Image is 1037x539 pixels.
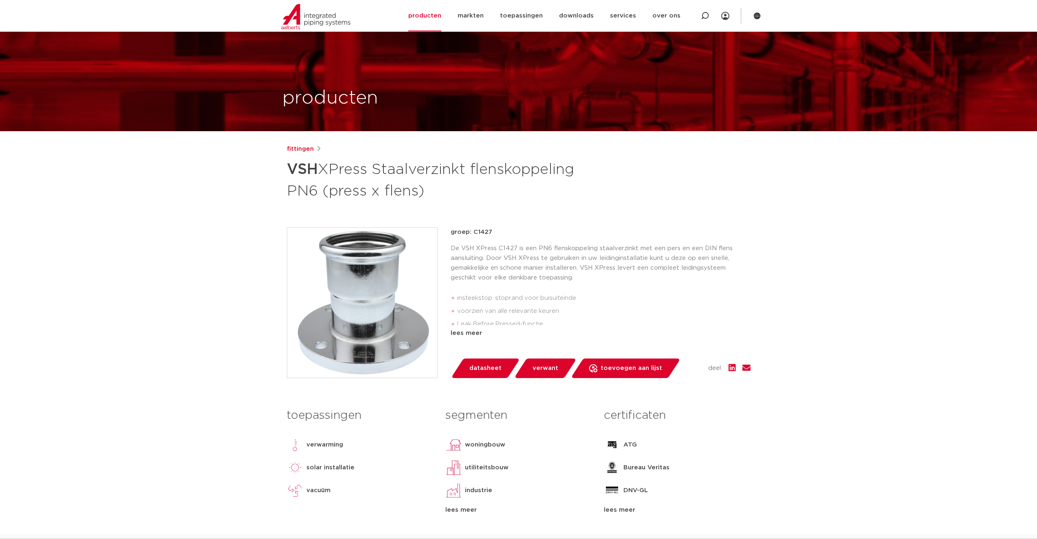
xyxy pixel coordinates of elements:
[445,505,592,515] div: lees meer
[287,437,303,453] img: verwarming
[623,486,648,495] p: DNV-GL
[287,162,318,177] strong: VSH
[287,157,593,201] h1: XPress Staalverzinkt flenskoppeling PN6 (press x flens)
[445,460,462,476] img: utiliteitsbouw
[457,318,751,331] li: Leak Before Pressed-functie
[623,463,669,473] p: Bureau Veritas
[469,362,502,375] span: datasheet
[287,144,314,154] a: fittingen
[623,440,637,450] p: ATG
[451,359,520,378] a: datasheet
[457,305,751,318] li: voorzien van alle relevante keuren
[287,228,437,378] img: Product Image for VSH XPress Staalverzinkt flenskoppeling PN6 (press x flens)
[514,359,577,378] a: verwant
[445,482,462,499] img: industrie
[604,407,750,424] h3: certificaten
[445,437,462,453] img: woningbouw
[451,244,751,283] p: De VSH XPress C1427 is een PN6 flenskoppeling staalverzinkt met een pers en een DIN flens aanslui...
[604,482,620,499] img: DNV-GL
[604,460,620,476] img: Bureau Veritas
[287,482,303,499] img: vacuüm
[306,440,343,450] p: verwarming
[451,227,751,237] p: groep: C1427
[445,407,592,424] h3: segmenten
[708,363,722,373] span: deel:
[306,486,330,495] p: vacuüm
[601,362,662,375] span: toevoegen aan lijst
[604,437,620,453] img: ATG
[287,460,303,476] img: solar installatie
[457,292,751,305] li: insteekstop: stoprand voor buisuiteinde
[465,486,492,495] p: industrie
[287,407,433,424] h3: toepassingen
[604,505,750,515] div: lees meer
[533,362,558,375] span: verwant
[465,440,505,450] p: woningbouw
[465,463,509,473] p: utiliteitsbouw
[282,85,378,111] h1: producten
[306,463,354,473] p: solar installatie
[451,328,751,338] div: lees meer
